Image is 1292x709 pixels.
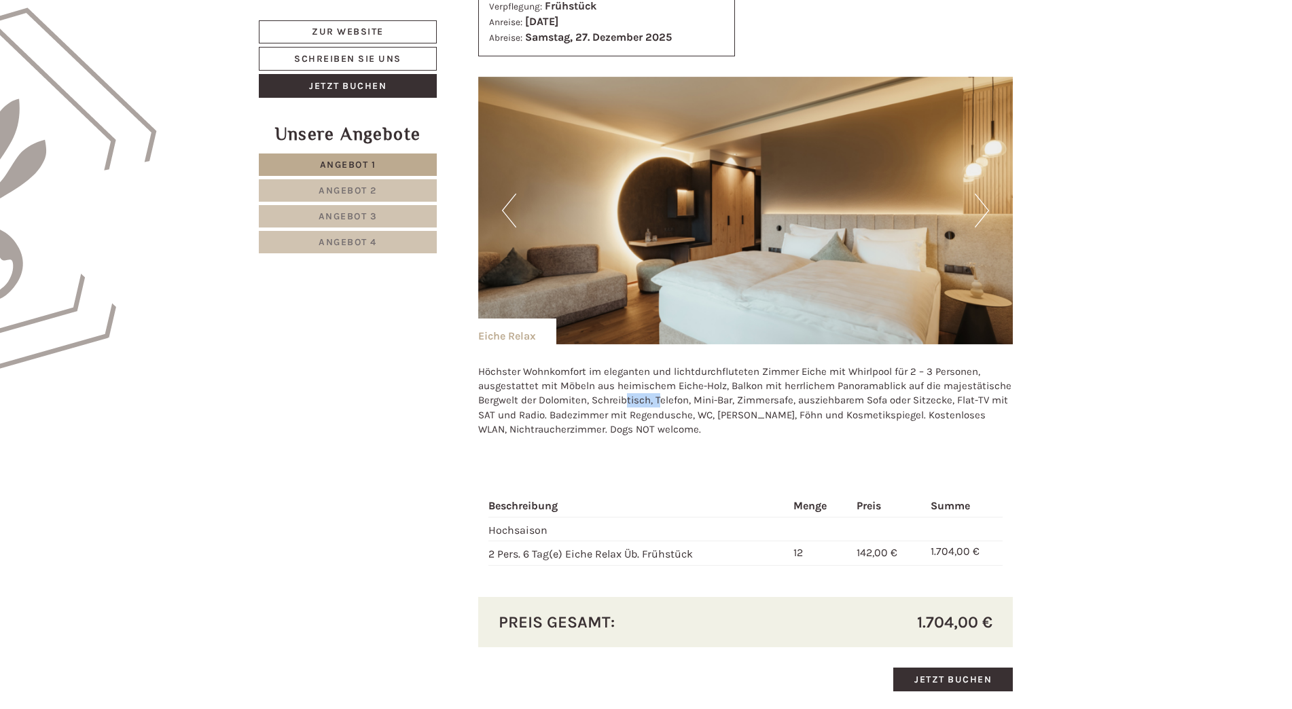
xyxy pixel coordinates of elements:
[488,517,789,541] td: Hochsaison
[488,496,789,517] th: Beschreibung
[975,194,989,228] button: Next
[489,33,522,43] small: Abreise:
[319,236,377,248] span: Angebot 4
[319,185,377,196] span: Angebot 2
[488,541,789,566] td: 2 Pers. 6 Tag(e) Eiche Relax Üb. Frühstück
[851,496,925,517] th: Preis
[925,496,1003,517] th: Summe
[893,668,1013,691] a: Jetzt buchen
[259,20,437,43] a: Zur Website
[525,15,558,28] b: [DATE]
[259,74,437,98] a: Jetzt buchen
[10,37,228,78] div: Guten Tag, wie können wir Ihnen helfen?
[319,211,378,222] span: Angebot 3
[478,77,1013,344] img: image
[525,31,672,43] b: Samstag, 27. Dezember 2025
[488,611,746,634] div: Preis gesamt:
[788,496,851,517] th: Menge
[502,194,516,228] button: Previous
[478,319,556,344] div: Eiche Relax
[320,159,376,170] span: Angebot 1
[788,541,851,566] td: 12
[259,47,437,71] a: Schreiben Sie uns
[20,66,221,75] small: 07:21
[20,39,221,50] div: Hotel B&B Feldmessner
[917,611,992,634] span: 1.704,00 €
[489,17,522,27] small: Anreise:
[925,541,1003,566] td: 1.704,00 €
[478,365,1013,437] p: Höchster Wohnkomfort im eleganten und lichtdurchfluteten Zimmer Eiche mit Whirlpool für 2 – 3 Per...
[448,358,534,382] button: Senden
[489,1,542,12] small: Verpflegung:
[259,122,437,147] div: Unsere Angebote
[238,10,296,33] div: Montag
[857,546,897,559] span: 142,00 €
